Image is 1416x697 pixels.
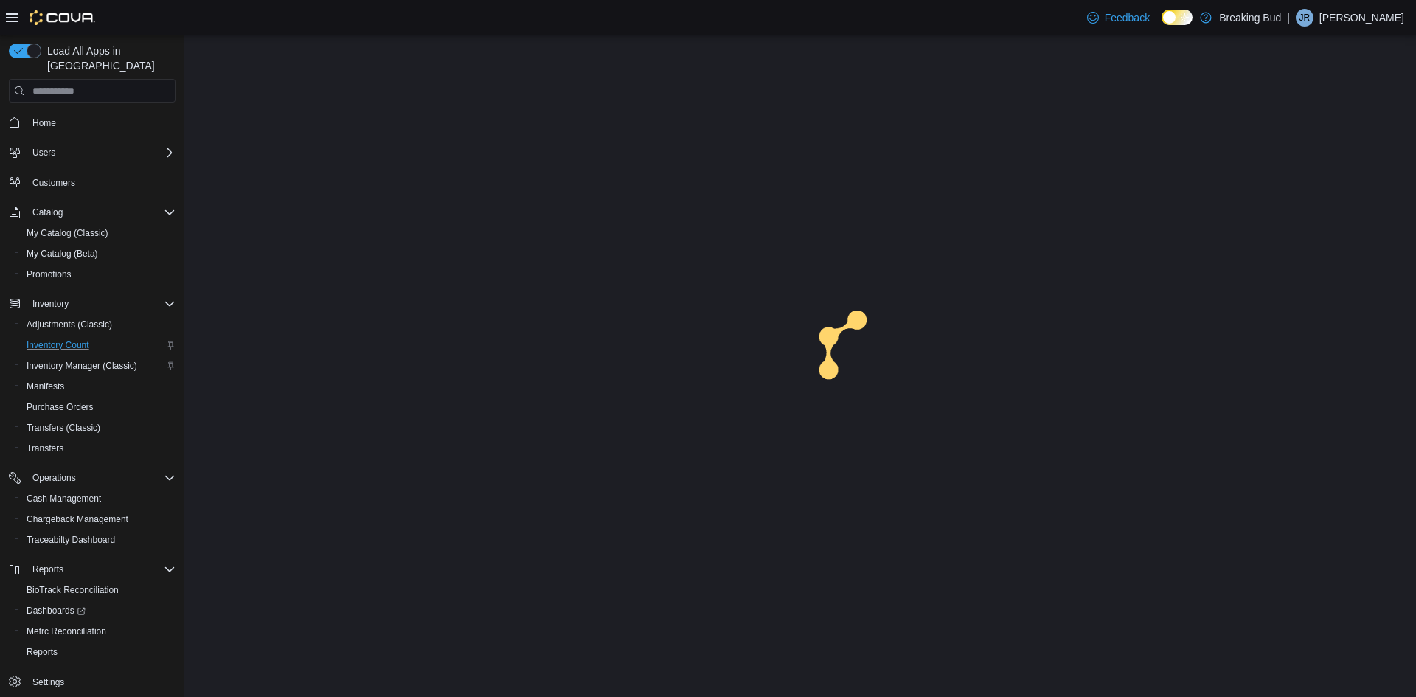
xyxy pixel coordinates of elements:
span: Users [32,147,55,159]
div: Josue Reyes [1296,9,1313,27]
img: Cova [29,10,95,25]
button: Reports [15,642,181,662]
input: Dark Mode [1162,10,1193,25]
a: Purchase Orders [21,398,100,416]
span: Transfers (Classic) [21,419,176,437]
span: Reports [32,564,63,575]
span: Feedback [1105,10,1150,25]
span: Chargeback Management [21,510,176,528]
span: Traceabilty Dashboard [21,531,176,549]
button: Transfers [15,438,181,459]
span: Promotions [21,266,176,283]
span: Reports [27,561,176,578]
span: Operations [27,469,176,487]
a: My Catalog (Classic) [21,224,114,242]
span: Purchase Orders [21,398,176,416]
span: Chargeback Management [27,513,128,525]
a: Dashboards [15,600,181,621]
a: Traceabilty Dashboard [21,531,121,549]
a: Customers [27,174,81,192]
span: Home [27,113,176,131]
span: Metrc Reconciliation [21,623,176,640]
span: Cash Management [27,493,101,504]
button: Catalog [3,202,181,223]
button: Inventory [27,295,74,313]
span: Transfers [27,443,63,454]
span: Settings [27,673,176,691]
a: BioTrack Reconciliation [21,581,125,599]
button: Settings [3,671,181,693]
span: Dark Mode [1162,25,1162,26]
span: Reports [21,643,176,661]
span: Adjustments (Classic) [27,319,112,330]
span: Manifests [27,381,64,392]
span: BioTrack Reconciliation [21,581,176,599]
span: Transfers (Classic) [27,422,100,434]
button: Customers [3,172,181,193]
a: Settings [27,673,70,691]
span: My Catalog (Beta) [21,245,176,263]
span: Transfers [21,440,176,457]
span: Customers [32,177,75,189]
button: Operations [27,469,82,487]
span: Inventory Count [21,336,176,354]
span: Dashboards [27,605,86,617]
button: Adjustments (Classic) [15,314,181,335]
a: Chargeback Management [21,510,134,528]
img: cova-loader [800,299,911,410]
a: Reports [21,643,63,661]
button: Promotions [15,264,181,285]
span: My Catalog (Beta) [27,248,98,260]
a: My Catalog (Beta) [21,245,104,263]
p: Breaking Bud [1219,9,1281,27]
p: [PERSON_NAME] [1319,9,1404,27]
span: Load All Apps in [GEOGRAPHIC_DATA] [41,44,176,73]
span: Operations [32,472,76,484]
span: Catalog [27,204,176,221]
span: Metrc Reconciliation [27,625,106,637]
a: Promotions [21,266,77,283]
button: Reports [27,561,69,578]
span: Adjustments (Classic) [21,316,176,333]
span: Traceabilty Dashboard [27,534,115,546]
span: Promotions [27,268,72,280]
button: Inventory Manager (Classic) [15,356,181,376]
button: Inventory [3,294,181,314]
span: Inventory [32,298,69,310]
button: Cash Management [15,488,181,509]
span: JR [1299,9,1311,27]
span: Reports [27,646,58,658]
a: Inventory Manager (Classic) [21,357,143,375]
a: Home [27,114,62,132]
a: Transfers (Classic) [21,419,106,437]
button: Purchase Orders [15,397,181,417]
span: Users [27,144,176,162]
button: Manifests [15,376,181,397]
span: Home [32,117,56,129]
span: My Catalog (Classic) [27,227,108,239]
button: Traceabilty Dashboard [15,530,181,550]
button: Metrc Reconciliation [15,621,181,642]
span: Cash Management [21,490,176,507]
button: Home [3,111,181,133]
span: Manifests [21,378,176,395]
a: Metrc Reconciliation [21,623,112,640]
button: Operations [3,468,181,488]
span: BioTrack Reconciliation [27,584,119,596]
button: Users [27,144,61,162]
button: My Catalog (Classic) [15,223,181,243]
a: Feedback [1081,3,1156,32]
a: Adjustments (Classic) [21,316,118,333]
a: Dashboards [21,602,91,620]
p: | [1287,9,1290,27]
button: Transfers (Classic) [15,417,181,438]
span: Settings [32,676,64,688]
a: Manifests [21,378,70,395]
span: Inventory Manager (Classic) [27,360,137,372]
button: Users [3,142,181,163]
span: Catalog [32,207,63,218]
button: My Catalog (Beta) [15,243,181,264]
span: Dashboards [21,602,176,620]
span: Inventory [27,295,176,313]
a: Inventory Count [21,336,95,354]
